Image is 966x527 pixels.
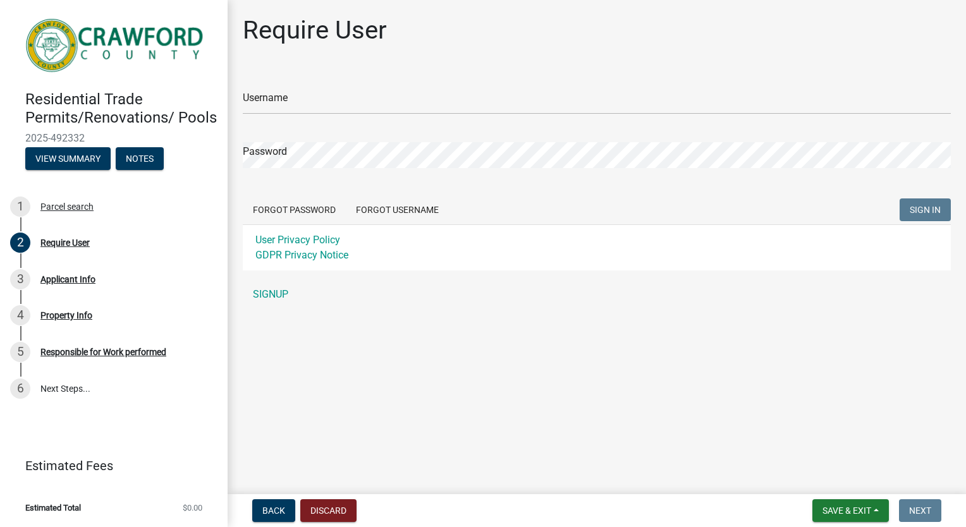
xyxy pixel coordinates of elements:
button: Notes [116,147,164,170]
wm-modal-confirm: Notes [116,154,164,164]
div: 1 [10,197,30,217]
div: Applicant Info [40,275,95,284]
button: Discard [300,499,357,522]
span: 2025-492332 [25,132,202,144]
button: Forgot Username [346,198,449,221]
button: Save & Exit [812,499,889,522]
button: SIGN IN [900,198,951,221]
a: SIGNUP [243,282,951,307]
div: Property Info [40,311,92,320]
div: Responsible for Work performed [40,348,166,356]
button: View Summary [25,147,111,170]
div: Parcel search [40,202,94,211]
div: 5 [10,342,30,362]
span: Save & Exit [822,506,871,516]
div: 3 [10,269,30,289]
button: Next [899,499,941,522]
img: Crawford County, Georgia [25,13,207,77]
h4: Residential Trade Permits/Renovations/ Pools [25,90,217,127]
span: SIGN IN [910,205,941,215]
a: User Privacy Policy [255,234,340,246]
div: 6 [10,379,30,399]
span: Next [909,506,931,516]
button: Forgot Password [243,198,346,221]
a: GDPR Privacy Notice [255,249,348,261]
span: $0.00 [183,504,202,512]
button: Back [252,499,295,522]
div: Require User [40,238,90,247]
span: Back [262,506,285,516]
div: 2 [10,233,30,253]
a: Estimated Fees [10,453,207,478]
span: Estimated Total [25,504,81,512]
div: 4 [10,305,30,325]
wm-modal-confirm: Summary [25,154,111,164]
h1: Require User [243,15,387,45]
